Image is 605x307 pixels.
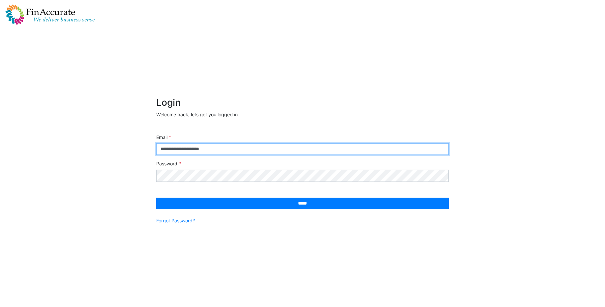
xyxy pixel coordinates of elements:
[156,217,195,224] a: Forgot Password?
[5,4,95,25] img: spp logo
[156,134,171,141] label: Email
[156,97,449,108] h2: Login
[156,111,449,118] p: Welcome back, lets get you logged in
[156,160,181,167] label: Password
